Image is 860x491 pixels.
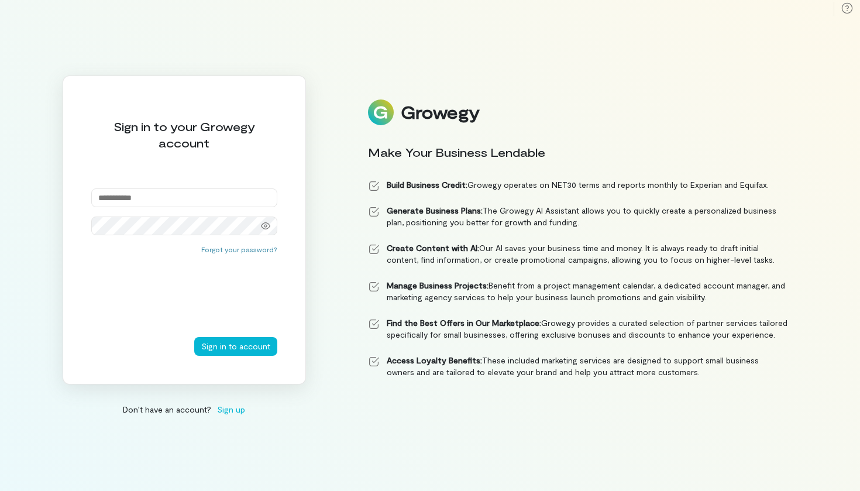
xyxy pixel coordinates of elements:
[63,403,306,416] div: Don’t have an account?
[387,205,483,215] strong: Generate Business Plans:
[401,102,479,122] div: Growegy
[217,403,245,416] span: Sign up
[387,180,467,190] strong: Build Business Credit:
[201,245,277,254] button: Forgot your password?
[368,242,788,266] li: Our AI saves your business time and money. It is always ready to draft initial content, find info...
[368,317,788,341] li: Growegy provides a curated selection of partner services tailored specifically for small business...
[368,280,788,303] li: Benefit from a project management calendar, a dedicated account manager, and marketing agency ser...
[387,280,489,290] strong: Manage Business Projects:
[387,318,541,328] strong: Find the Best Offers in Our Marketplace:
[368,144,788,160] div: Make Your Business Lendable
[387,243,479,253] strong: Create Content with AI:
[368,99,394,125] img: Logo
[387,355,482,365] strong: Access Loyalty Benefits:
[194,337,277,356] button: Sign in to account
[368,355,788,378] li: These included marketing services are designed to support small business owners and are tailored ...
[91,118,277,151] div: Sign in to your Growegy account
[368,179,788,191] li: Growegy operates on NET30 terms and reports monthly to Experian and Equifax.
[368,205,788,228] li: The Growegy AI Assistant allows you to quickly create a personalized business plan, positioning y...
